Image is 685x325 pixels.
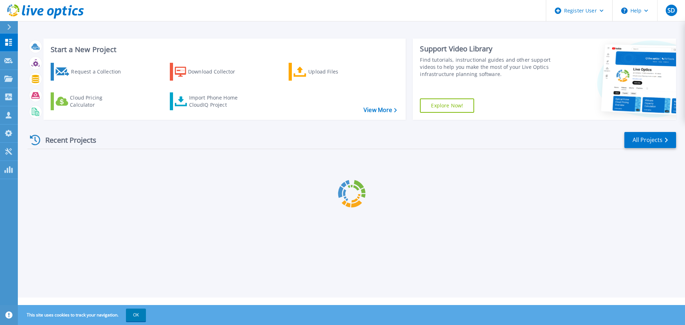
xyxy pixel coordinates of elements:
[51,92,130,110] a: Cloud Pricing Calculator
[364,107,397,113] a: View More
[420,56,554,78] div: Find tutorials, instructional guides and other support videos to help you make the most of your L...
[170,63,249,81] a: Download Collector
[70,94,127,108] div: Cloud Pricing Calculator
[71,65,128,79] div: Request a Collection
[189,94,245,108] div: Import Phone Home CloudIQ Project
[624,132,676,148] a: All Projects
[668,7,675,13] span: SD
[420,98,474,113] a: Explore Now!
[289,63,368,81] a: Upload Files
[126,309,146,321] button: OK
[51,46,397,54] h3: Start a New Project
[20,309,146,321] span: This site uses cookies to track your navigation.
[308,65,365,79] div: Upload Files
[27,131,106,149] div: Recent Projects
[51,63,130,81] a: Request a Collection
[188,65,245,79] div: Download Collector
[420,44,554,54] div: Support Video Library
